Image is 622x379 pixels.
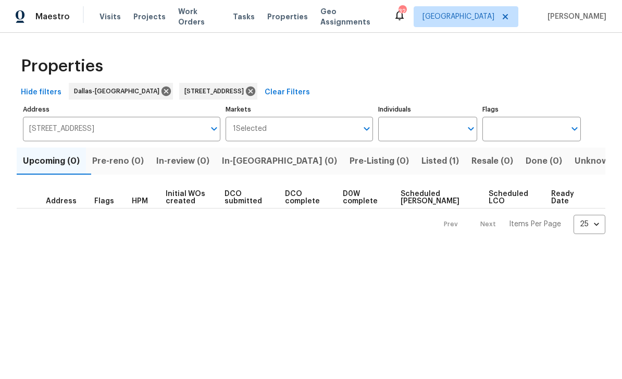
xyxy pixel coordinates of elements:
[233,125,267,133] span: 1 Selected
[399,6,406,17] div: 32
[464,121,478,136] button: Open
[69,83,173,100] div: Dallas-[GEOGRAPHIC_DATA]
[285,190,325,205] span: DCO complete
[320,6,381,27] span: Geo Assignments
[434,215,605,234] nav: Pagination Navigation
[74,86,164,96] span: Dallas-[GEOGRAPHIC_DATA]
[23,106,220,113] label: Address
[166,190,207,205] span: Initial WOs created
[378,106,477,113] label: Individuals
[226,106,374,113] label: Markets
[92,154,144,168] span: Pre-reno (0)
[267,11,308,22] span: Properties
[422,11,494,22] span: [GEOGRAPHIC_DATA]
[482,106,581,113] label: Flags
[225,190,267,205] span: DCO submitted
[401,190,471,205] span: Scheduled [PERSON_NAME]
[184,86,248,96] span: [STREET_ADDRESS]
[260,83,314,102] button: Clear Filters
[133,11,166,22] span: Projects
[179,83,257,100] div: [STREET_ADDRESS]
[567,121,582,136] button: Open
[471,154,513,168] span: Resale (0)
[509,219,561,229] p: Items Per Page
[23,154,80,168] span: Upcoming (0)
[21,61,103,71] span: Properties
[94,198,114,205] span: Flags
[178,6,220,27] span: Work Orders
[233,13,255,20] span: Tasks
[132,198,148,205] span: HPM
[99,11,121,22] span: Visits
[574,211,605,238] div: 25
[526,154,562,168] span: Done (0)
[551,190,579,205] span: Ready Date
[17,83,66,102] button: Hide filters
[343,190,383,205] span: D0W complete
[21,86,61,99] span: Hide filters
[350,154,409,168] span: Pre-Listing (0)
[156,154,209,168] span: In-review (0)
[359,121,374,136] button: Open
[543,11,606,22] span: [PERSON_NAME]
[207,121,221,136] button: Open
[35,11,70,22] span: Maestro
[222,154,337,168] span: In-[GEOGRAPHIC_DATA] (0)
[489,190,533,205] span: Scheduled LCO
[421,154,459,168] span: Listed (1)
[46,198,77,205] span: Address
[265,86,310,99] span: Clear Filters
